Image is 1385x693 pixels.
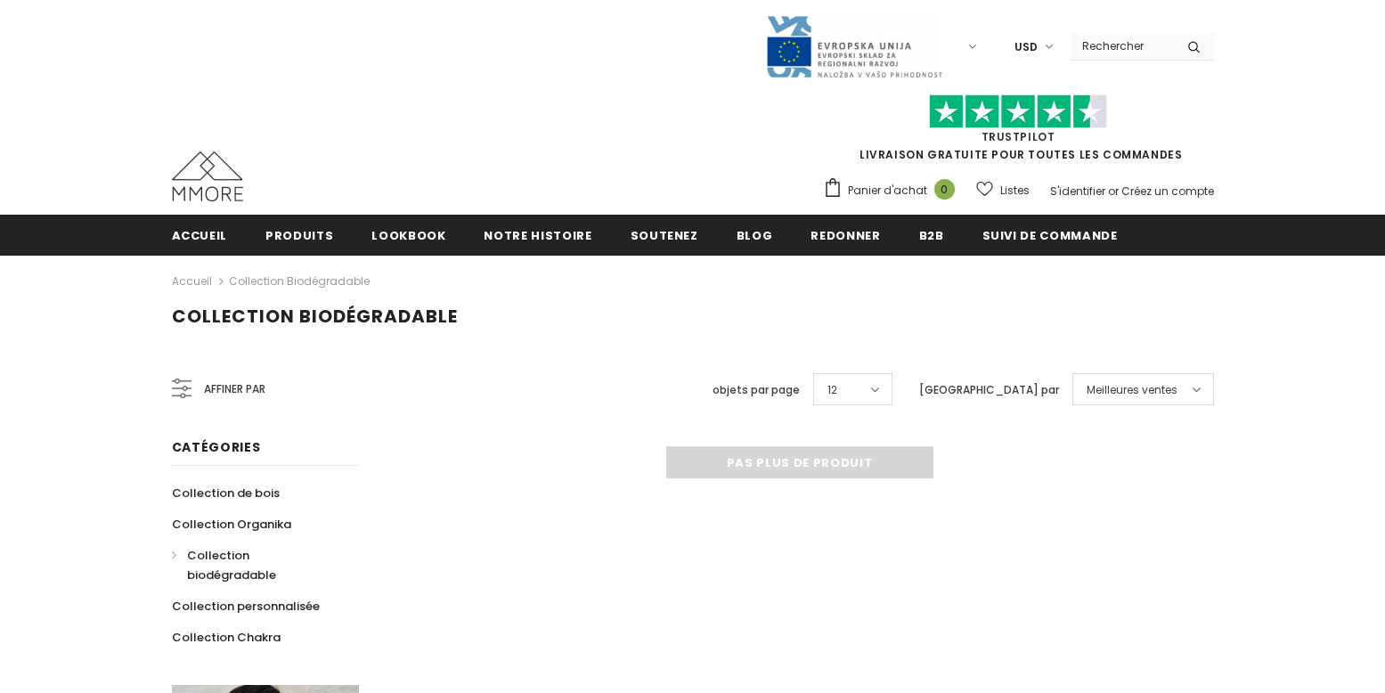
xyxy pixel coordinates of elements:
a: Accueil [172,215,228,255]
a: Panier d'achat 0 [823,177,964,204]
a: TrustPilot [982,129,1055,144]
span: Meilleures ventes [1087,381,1177,399]
a: Suivi de commande [982,215,1118,255]
a: Blog [737,215,773,255]
span: Collection personnalisée [172,598,320,615]
span: Collection de bois [172,485,280,501]
label: objets par page [713,381,800,399]
span: Collection biodégradable [172,304,458,329]
a: Créez un compte [1121,183,1214,199]
span: Panier d'achat [848,182,927,200]
span: USD [1014,38,1038,56]
span: 0 [934,179,955,200]
img: Javni Razpis [765,14,943,79]
a: Collection personnalisée [172,591,320,622]
span: soutenez [631,227,698,244]
span: Listes [1000,182,1030,200]
span: or [1108,183,1119,199]
span: Collection Organika [172,516,291,533]
span: Produits [265,227,333,244]
a: Collection biodégradable [172,540,339,591]
a: Redonner [811,215,880,255]
span: Accueil [172,227,228,244]
span: LIVRAISON GRATUITE POUR TOUTES LES COMMANDES [823,102,1214,162]
img: Cas MMORE [172,151,243,201]
a: Collection biodégradable [229,273,370,289]
span: Lookbook [371,227,445,244]
a: Lookbook [371,215,445,255]
a: soutenez [631,215,698,255]
span: Redonner [811,227,880,244]
a: Accueil [172,271,212,292]
a: Collection Organika [172,509,291,540]
span: Affiner par [204,379,265,399]
img: Faites confiance aux étoiles pilotes [929,94,1107,129]
input: Search Site [1071,33,1174,59]
a: Javni Razpis [765,38,943,53]
span: Notre histoire [484,227,591,244]
a: S'identifier [1050,183,1105,199]
a: Collection Chakra [172,622,281,653]
span: Collection Chakra [172,629,281,646]
span: 12 [827,381,837,399]
span: Suivi de commande [982,227,1118,244]
span: Blog [737,227,773,244]
a: Collection de bois [172,477,280,509]
a: B2B [919,215,944,255]
span: B2B [919,227,944,244]
a: Notre histoire [484,215,591,255]
a: Produits [265,215,333,255]
span: Collection biodégradable [187,547,276,583]
label: [GEOGRAPHIC_DATA] par [919,381,1059,399]
a: Listes [976,175,1030,206]
span: Catégories [172,438,261,456]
